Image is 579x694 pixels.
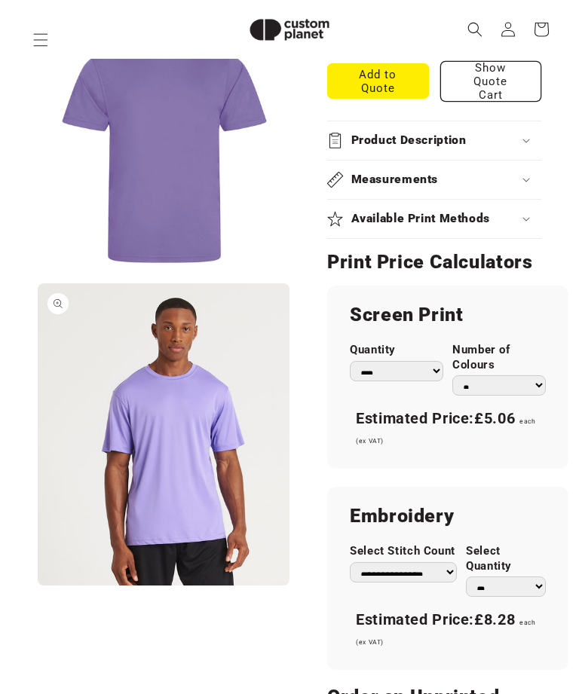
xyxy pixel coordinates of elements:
[351,133,467,148] h2: Product Description
[327,63,429,99] button: Add to Quote
[458,13,492,46] summary: Search
[327,121,541,160] summary: Product Description
[440,61,542,102] button: Show Quote Cart
[351,172,439,188] h2: Measurements
[327,200,541,238] summary: Available Print Methods
[38,23,289,585] media-gallery: Gallery Viewer
[350,403,546,454] div: Estimated Price:
[474,409,515,427] span: £5.06
[327,161,541,199] summary: Measurements
[24,23,57,57] summary: Menu
[327,250,541,274] h2: Print Price Calculators
[320,531,579,694] iframe: Chat Widget
[350,343,443,357] label: Quantity
[350,303,546,327] h2: Screen Print
[350,504,546,528] h2: Embroidery
[237,6,342,54] img: Custom Planet
[452,343,546,372] label: Number of Colours
[351,211,491,227] h2: Available Print Methods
